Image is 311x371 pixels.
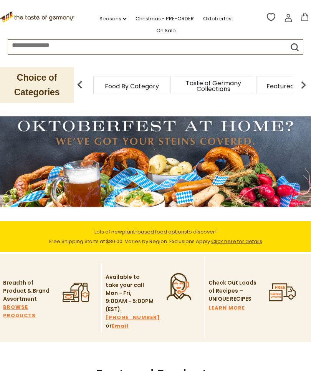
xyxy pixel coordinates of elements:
a: Christmas - PRE-ORDER [136,15,194,23]
a: Seasons [99,15,126,23]
p: Check Out Loads of Recipes – UNIQUE RECIPES [208,279,256,303]
p: Breadth of Product & Brand Assortment [3,279,51,303]
a: [PHONE_NUMBER] [106,313,160,322]
a: Taste of Germany Collections [183,80,244,92]
a: Click here for details [211,238,262,245]
a: plant-based food options [122,228,187,235]
img: previous arrow [72,77,88,93]
span: Lots of new to discover! Free Shipping Starts at $80.00. Varies by Region. Exclusions Apply. [49,228,262,245]
a: BROWSE PRODUCTS [3,303,51,320]
a: LEARN MORE [208,304,245,312]
p: Available to take your call Mon - Fri, 9:00AM - 5:00PM (EST). or [106,273,154,330]
img: next arrow [296,77,311,93]
a: Oktoberfest [203,15,233,23]
a: Food By Category [105,83,159,89]
a: Email [112,322,129,330]
a: On Sale [156,26,176,35]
